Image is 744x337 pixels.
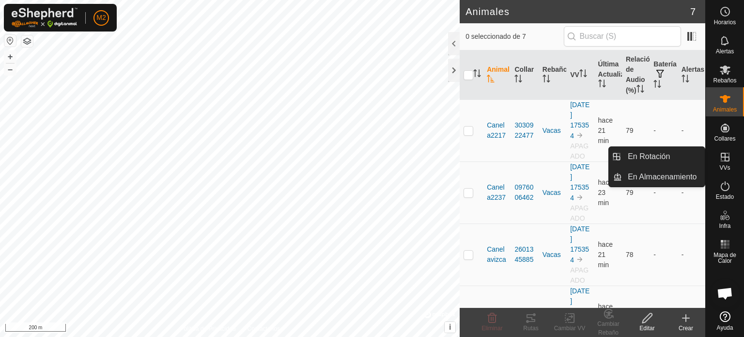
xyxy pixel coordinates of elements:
[570,163,589,202] a: [DATE] 175354
[708,252,742,264] span: Mapa de Calor
[483,50,511,100] th: Animal
[473,71,481,79] p-sorticon: Activar para ordenar
[465,6,690,17] h2: Animales
[12,8,77,28] img: Logo Gallagher
[714,136,735,142] span: Collares
[719,165,730,171] span: VVs
[248,324,280,333] a: Contáctenos
[678,50,705,100] th: Alertas
[598,116,613,144] span: 29 ago 2025, 22:05
[626,127,634,134] span: 79
[678,99,705,161] td: -
[714,19,736,25] span: Horarios
[514,244,534,265] div: 2601345885
[570,142,589,160] span: APAGADO
[716,48,734,54] span: Alertas
[717,325,733,331] span: Ayuda
[706,307,744,335] a: Ayuda
[539,50,566,100] th: Rebaño
[487,306,507,327] span: Catalina
[564,26,681,47] input: Buscar (S)
[594,50,622,100] th: Última Actualización
[487,120,507,141] span: Canela2217
[570,204,589,222] span: APAGADO
[487,182,507,203] span: Canela2237
[628,151,670,162] span: En Rotación
[514,306,534,327] div: 2890143400
[598,178,613,207] span: 29 ago 2025, 22:04
[180,324,235,333] a: Política de Privacidad
[609,147,705,166] li: En Rotación
[566,50,594,100] th: VV
[4,64,16,75] button: –
[598,81,606,89] p-sorticon: Activar para ordenar
[716,194,734,200] span: Estado
[481,325,502,332] span: Eliminar
[678,224,705,286] td: -
[711,279,740,308] a: Chat abierto
[650,50,677,100] th: Batería
[487,76,495,84] p-sorticon: Activar para ordenar
[514,182,534,203] div: 0976006462
[449,323,451,331] span: i
[550,324,589,333] div: Cambiar VV
[511,324,550,333] div: Rutas
[713,107,737,112] span: Animales
[576,256,584,263] img: hasta
[678,161,705,224] td: -
[636,86,644,94] p-sorticon: Activar para ordenar
[628,171,697,183] span: En Almacenamiento
[576,131,584,139] img: hasta
[650,161,677,224] td: -
[4,51,16,63] button: +
[514,120,534,141] div: 3030922477
[542,126,562,136] div: Vacas
[653,81,661,89] p-sorticon: Activar para ordenar
[570,101,589,140] a: [DATE] 175354
[622,50,650,100] th: Relación de Audio (%)
[542,188,562,198] div: Vacas
[628,324,666,333] div: Editar
[713,78,736,83] span: Rebaños
[622,167,705,187] a: En Almacenamiento
[666,324,705,333] div: Crear
[570,287,589,326] a: [DATE] 175354
[542,250,562,260] div: Vacas
[21,35,33,47] button: Capas del Mapa
[4,35,16,47] button: Restablecer Mapa
[465,32,563,42] span: 0 seleccionado de 7
[682,76,689,84] p-sorticon: Activar para ordenar
[570,266,589,284] span: APAGADO
[598,241,613,269] span: 29 ago 2025, 22:05
[570,225,589,264] a: [DATE] 175354
[579,71,587,79] p-sorticon: Activar para ordenar
[622,147,705,166] a: En Rotación
[690,4,696,19] span: 7
[542,76,550,84] p-sorticon: Activar para ordenar
[626,189,634,196] span: 79
[609,167,705,187] li: En Almacenamiento
[487,244,507,265] span: Canelavizca
[445,322,455,333] button: i
[598,303,613,331] span: 29 ago 2025, 22:03
[719,223,730,229] span: Infra
[511,50,538,100] th: Collar
[514,76,522,84] p-sorticon: Activar para ordenar
[589,320,628,337] div: Cambiar Rebaño
[576,193,584,201] img: hasta
[96,13,106,23] span: M2
[626,251,634,258] span: 78
[650,99,677,161] td: -
[650,224,677,286] td: -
